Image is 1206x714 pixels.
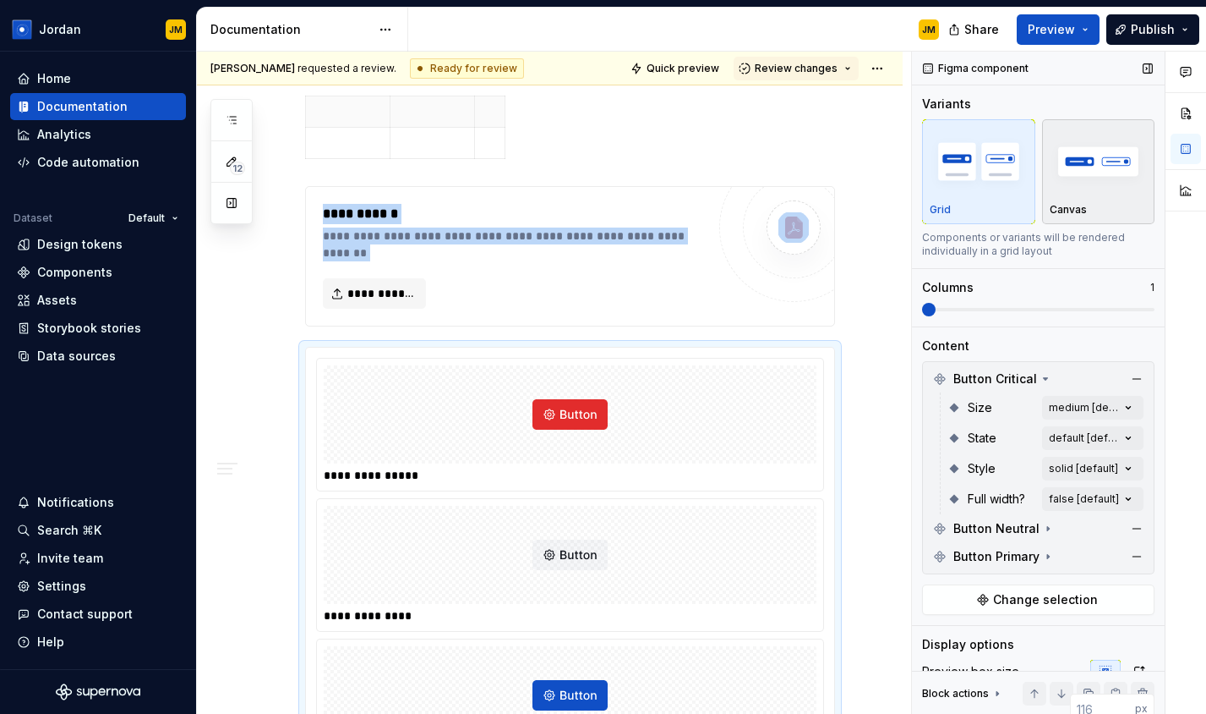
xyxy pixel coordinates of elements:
div: Jordan [39,21,81,38]
p: Canvas [1050,203,1087,217]
div: Variants [922,96,971,113]
div: Data sources [37,348,116,365]
span: State [968,430,996,447]
div: solid [default] [1049,462,1118,475]
span: Style [968,460,996,477]
button: Review changes [734,57,859,80]
svg: Supernova Logo [56,684,140,700]
div: Analytics [37,126,91,143]
button: Quick preview [625,57,727,80]
div: Code automation [37,154,139,171]
div: Components or variants will be rendered individually in a grid layout [922,231,1154,258]
button: medium [default] [1042,396,1143,420]
button: Change selection [922,585,1154,615]
div: Notifications [37,494,114,511]
span: requested a review. [210,62,396,75]
span: Default [128,211,165,225]
div: Button Primary [926,543,1150,570]
div: Documentation [210,21,370,38]
img: placeholder [1050,130,1148,192]
span: Change selection [993,591,1098,608]
div: Documentation [37,98,128,115]
div: JM [169,23,183,36]
button: placeholderCanvas [1042,119,1155,224]
div: default [default] [1049,431,1120,445]
a: Storybook stories [10,315,186,342]
a: Assets [10,287,186,314]
span: 12 [230,162,245,175]
a: Code automation [10,149,186,176]
span: Review changes [755,62,838,75]
button: solid [default] [1042,457,1143,481]
div: Storybook stories [37,320,141,337]
span: Button Critical [953,371,1037,387]
a: Components [10,259,186,286]
div: JM [922,23,936,36]
button: Default [121,206,186,230]
span: Full width? [968,491,1025,508]
button: Search ⌘K [10,517,186,544]
div: Preview box size [922,663,1019,680]
span: Quick preview [647,62,719,75]
div: Settings [37,578,86,595]
p: Grid [930,203,951,217]
a: Home [10,65,186,92]
button: Share [940,14,1010,45]
button: Preview [1017,14,1100,45]
div: Button Critical [926,365,1150,393]
span: [PERSON_NAME] [210,62,295,74]
button: JordanJM [3,11,193,47]
button: Notifications [10,489,186,516]
button: false [default] [1042,487,1143,511]
a: Invite team [10,545,186,572]
span: Button Neutral [953,520,1040,537]
div: false [default] [1049,492,1119,506]
img: placeholder [930,130,1028,192]
div: Content [922,338,969,354]
button: Contact support [10,601,186,628]
button: placeholderGrid [922,119,1035,224]
a: Documentation [10,93,186,120]
div: Design tokens [37,236,123,253]
img: 049812b6-2877-400d-9dc9-987621144c16.png [12,19,32,40]
div: Home [37,70,71,87]
div: Dataset [14,211,52,225]
a: Design tokens [10,231,186,258]
div: Search ⌘K [37,522,101,539]
span: Preview [1028,21,1075,38]
div: Help [37,634,64,651]
div: Display options [922,636,1014,653]
div: Block actions [922,682,1004,706]
a: Analytics [10,121,186,148]
p: 1 [1150,281,1154,294]
div: Invite team [37,550,103,567]
div: Block actions [922,687,989,700]
span: Button Primary [953,548,1040,565]
div: Ready for review [410,58,524,79]
span: Size [968,399,992,416]
div: Columns [922,279,974,296]
div: Assets [37,292,77,309]
button: Publish [1106,14,1199,45]
button: default [default] [1042,426,1143,450]
a: Settings [10,573,186,600]
div: Button Neutral [926,515,1150,542]
div: Contact support [37,606,133,623]
span: Publish [1131,21,1175,38]
button: Help [10,629,186,656]
div: Components [37,264,112,281]
span: Share [964,21,999,38]
div: medium [default] [1049,401,1120,415]
a: Data sources [10,343,186,370]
